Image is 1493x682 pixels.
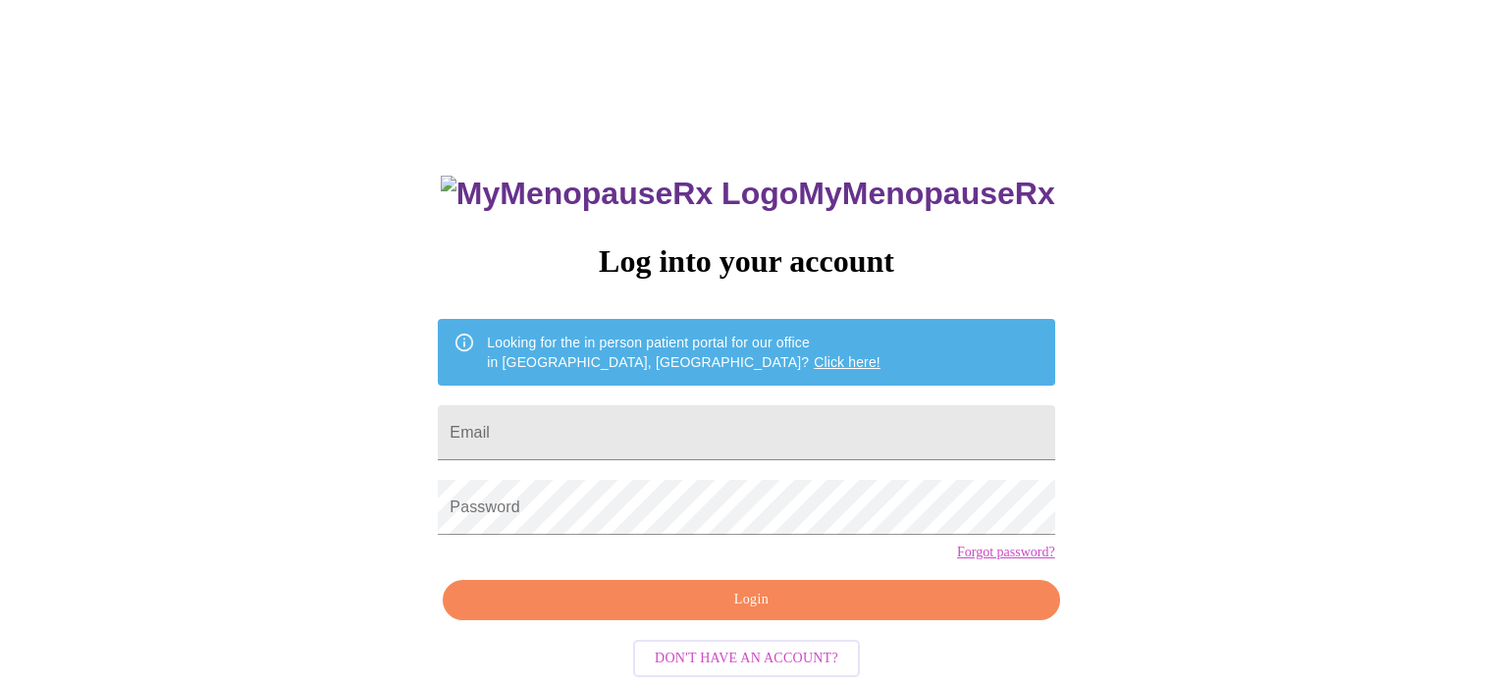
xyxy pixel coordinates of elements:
img: MyMenopauseRx Logo [441,176,798,212]
span: Login [465,588,1037,612]
div: Looking for the in person patient portal for our office in [GEOGRAPHIC_DATA], [GEOGRAPHIC_DATA]? [487,325,880,380]
h3: MyMenopauseRx [441,176,1055,212]
a: Click here! [814,354,880,370]
a: Forgot password? [957,545,1055,560]
button: Don't have an account? [633,640,860,678]
h3: Log into your account [438,243,1054,280]
span: Don't have an account? [655,647,838,671]
button: Login [443,580,1059,620]
a: Don't have an account? [628,648,865,664]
